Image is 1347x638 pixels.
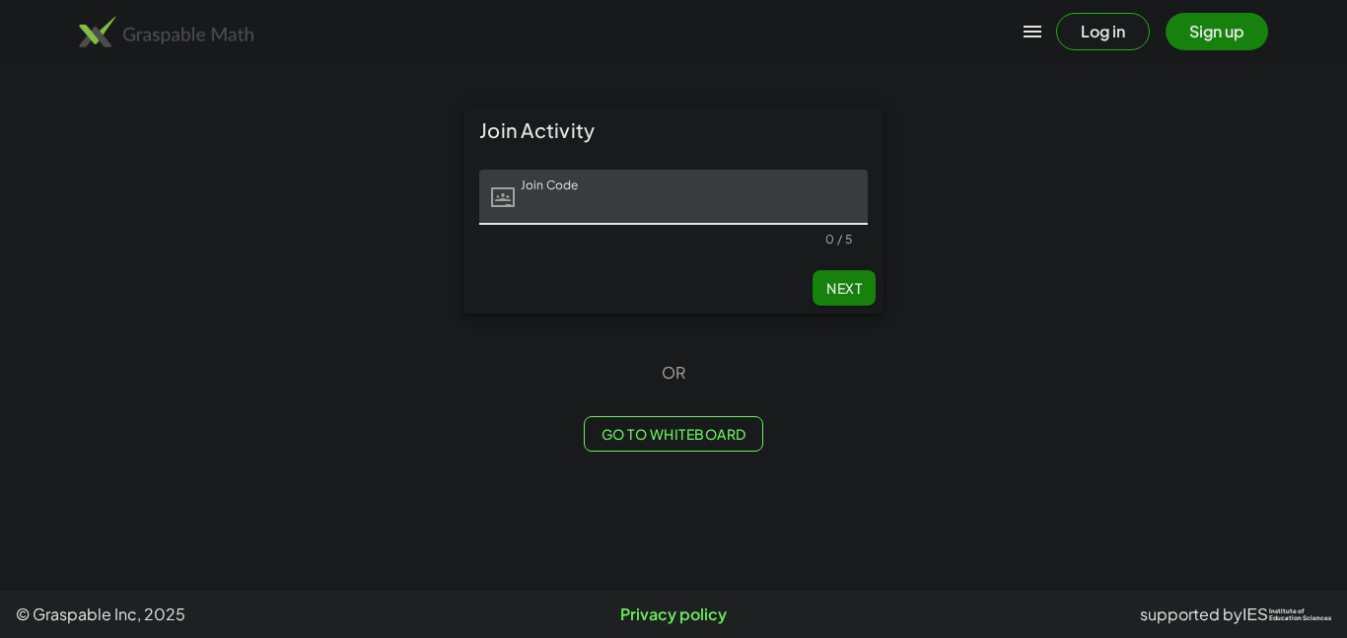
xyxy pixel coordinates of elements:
[1166,13,1268,50] button: Sign up
[1140,603,1242,626] span: supported by
[1242,603,1331,626] a: IESInstitute ofEducation Sciences
[1056,13,1150,50] button: Log in
[1269,608,1331,622] span: Institute of Education Sciences
[455,603,893,626] a: Privacy policy
[813,270,876,306] button: Next
[826,279,862,297] span: Next
[601,425,745,443] span: Go to Whiteboard
[584,416,762,452] button: Go to Whiteboard
[662,361,685,385] span: OR
[16,603,455,626] span: © Graspable Inc, 2025
[1242,605,1268,624] span: IES
[825,232,852,247] div: 0 / 5
[463,106,884,154] div: Join Activity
